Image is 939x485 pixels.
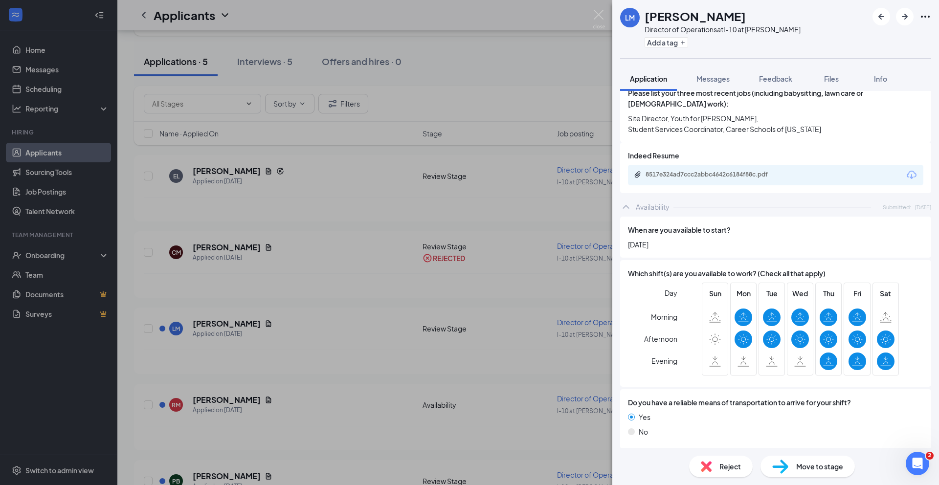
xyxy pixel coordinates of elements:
span: Feedback [759,74,792,83]
span: Site Director, Youth for [PERSON_NAME], Student Services Coordinator, Career Schools of [US_STATE] [628,113,923,134]
svg: Ellipses [919,11,931,22]
span: Yes [639,412,650,422]
svg: ChevronUp [620,201,632,213]
span: Messages [696,74,730,83]
span: Day [665,287,677,298]
span: Info [874,74,887,83]
span: Indeed Resume [628,150,679,161]
h1: [PERSON_NAME] [645,8,746,24]
span: Application [630,74,667,83]
span: Do you have a reliable means of transportation to arrive for your shift? [628,397,851,408]
svg: Paperclip [634,171,642,178]
span: Please list your three most recent jobs (including babysitting, lawn care or [DEMOGRAPHIC_DATA] w... [628,88,923,109]
span: Sat [877,288,894,299]
span: Fri [849,288,866,299]
iframe: Intercom live chat [906,452,929,475]
span: Morning [651,308,677,326]
span: [DATE] [628,239,923,250]
svg: ArrowRight [899,11,911,22]
span: Files [824,74,839,83]
button: ArrowLeftNew [872,8,890,25]
button: ArrowRight [896,8,914,25]
span: Mon [735,288,752,299]
span: Reject [719,461,741,472]
span: Submitted: [883,203,911,211]
svg: ArrowLeftNew [875,11,887,22]
span: Sun [706,288,724,299]
div: LM [625,13,635,22]
span: Wed [791,288,809,299]
span: 2 [926,452,934,460]
span: Which shift(s) are you available to work? (Check all that apply) [628,268,826,279]
div: Availability [636,202,670,212]
span: When are you available to start? [628,224,731,235]
span: Thu [820,288,837,299]
span: [DATE] [915,203,931,211]
span: No [639,426,648,437]
span: Move to stage [796,461,843,472]
a: Paperclip8517e324ad7ccc2abbc4642c6184f88c.pdf [634,171,792,180]
svg: Plus [680,40,686,45]
div: 8517e324ad7ccc2abbc4642c6184f88c.pdf [646,171,782,178]
span: Tue [763,288,781,299]
span: Evening [651,352,677,370]
div: Director of Operations at I-10 at [PERSON_NAME] [645,24,801,34]
button: PlusAdd a tag [645,37,688,47]
span: Afternoon [644,330,677,348]
svg: Download [906,169,917,181]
